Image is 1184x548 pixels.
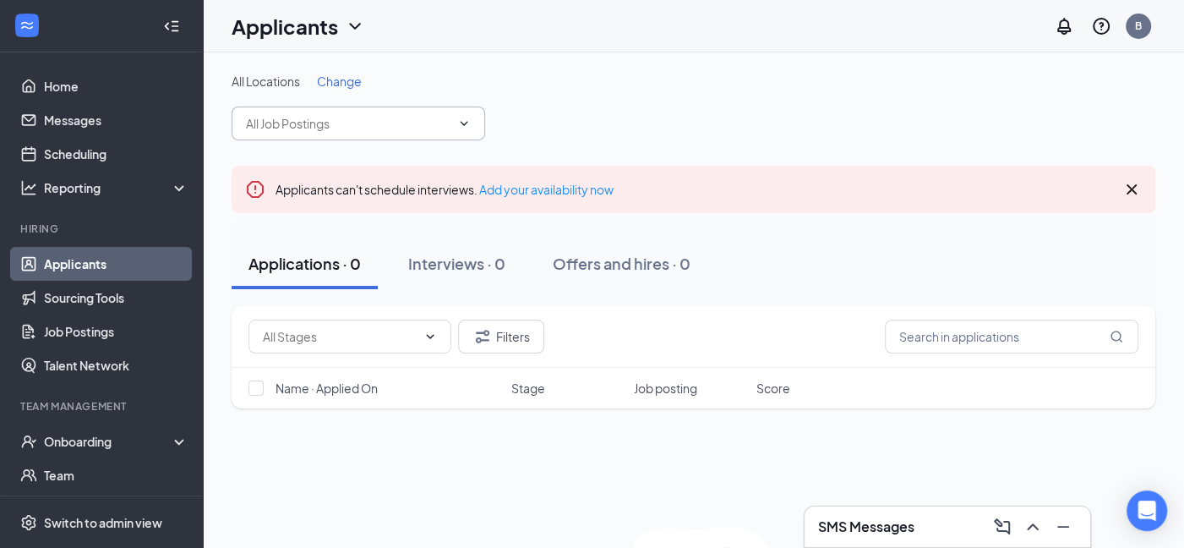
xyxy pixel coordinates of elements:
div: Applications · 0 [248,253,361,274]
a: Applicants [44,247,188,281]
button: ComposeMessage [989,513,1016,540]
h1: Applicants [232,12,338,41]
span: Change [317,74,362,89]
span: Name · Applied On [276,380,378,397]
div: Team Management [20,399,185,414]
svg: Analysis [20,179,37,196]
svg: UserCheck [20,433,37,450]
div: Hiring [20,222,185,236]
svg: ChevronDown [457,117,471,130]
svg: WorkstreamLogo [19,17,35,34]
svg: Collapse [163,18,180,35]
div: Open Intercom Messenger [1127,490,1167,531]
div: Switch to admin view [44,514,162,531]
div: Onboarding [44,433,174,450]
a: Add your availability now [479,182,614,197]
a: Home [44,69,188,103]
svg: QuestionInfo [1091,16,1111,36]
div: Offers and hires · 0 [553,253,690,274]
svg: ChevronDown [423,330,437,343]
span: All Locations [232,74,300,89]
span: Stage [511,380,545,397]
input: Search in applications [885,320,1138,353]
svg: ChevronUp [1023,517,1043,537]
svg: ChevronDown [345,16,365,36]
input: All Stages [263,327,417,346]
h3: SMS Messages [818,518,914,536]
div: Interviews · 0 [408,253,505,274]
svg: Minimize [1053,517,1073,537]
button: ChevronUp [1019,513,1046,540]
div: B [1135,19,1142,33]
span: Score [756,380,790,397]
button: Minimize [1050,513,1077,540]
svg: MagnifyingGlass [1110,330,1123,343]
svg: Settings [20,514,37,531]
button: Filter Filters [458,320,544,353]
div: Reporting [44,179,189,196]
svg: Notifications [1054,16,1074,36]
a: Sourcing Tools [44,281,188,315]
svg: Cross [1121,179,1142,200]
a: Scheduling [44,137,188,171]
input: All Job Postings [246,114,450,133]
svg: Filter [472,326,493,347]
a: DocumentsCrown [44,492,188,526]
a: Team [44,458,188,492]
a: Messages [44,103,188,137]
span: Job posting [634,380,697,397]
span: Applicants can't schedule interviews. [276,182,614,197]
a: Job Postings [44,315,188,348]
svg: ComposeMessage [992,517,1012,537]
svg: Error [245,179,265,200]
a: Talent Network [44,348,188,382]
